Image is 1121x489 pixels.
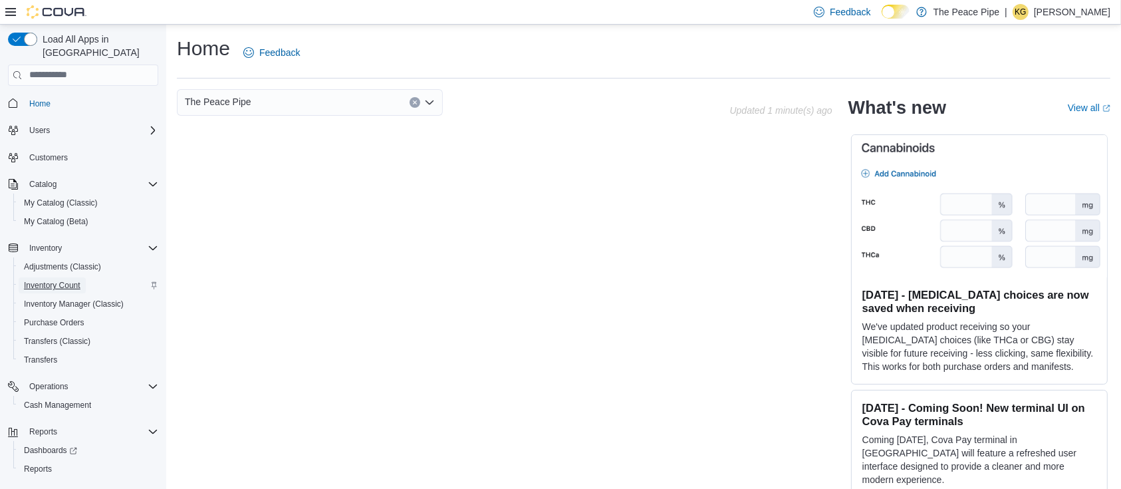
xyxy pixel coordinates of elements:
input: Dark Mode [882,5,910,19]
span: Dashboards [19,442,158,458]
button: Operations [3,377,164,396]
a: My Catalog (Classic) [19,195,103,211]
span: Load All Apps in [GEOGRAPHIC_DATA] [37,33,158,59]
span: Inventory Manager (Classic) [24,299,124,309]
span: Reports [24,464,52,474]
span: Adjustments (Classic) [19,259,158,275]
span: Purchase Orders [24,317,84,328]
button: Catalog [3,175,164,194]
span: Home [24,95,158,112]
span: My Catalog (Classic) [24,198,98,208]
a: Dashboards [13,441,164,460]
button: Open list of options [424,97,435,108]
button: Reports [24,424,62,440]
span: My Catalog (Beta) [24,216,88,227]
a: Customers [24,150,73,166]
button: Transfers (Classic) [13,332,164,351]
svg: External link [1102,104,1110,112]
a: Purchase Orders [19,315,90,331]
button: Customers [3,148,164,167]
span: Customers [29,152,68,163]
span: My Catalog (Beta) [19,214,158,230]
p: Updated 1 minute(s) ago [730,105,832,116]
p: We've updated product receiving so your [MEDICAL_DATA] choices (like THCa or CBG) stay visible fo... [862,320,1096,373]
span: Cash Management [24,400,91,410]
span: Inventory [24,240,158,256]
button: My Catalog (Classic) [13,194,164,212]
button: Inventory Count [13,276,164,295]
button: Users [3,121,164,140]
span: Reports [19,461,158,477]
button: Adjustments (Classic) [13,257,164,276]
a: Transfers (Classic) [19,333,96,349]
a: View allExternal link [1068,102,1110,113]
span: Transfers [19,352,158,368]
button: Purchase Orders [13,313,164,332]
span: Reports [24,424,158,440]
p: The Peace Pipe [934,4,1000,20]
span: Dashboards [24,445,77,456]
button: Inventory [24,240,67,256]
a: Feedback [238,39,305,66]
button: Transfers [13,351,164,369]
img: Cova [27,5,86,19]
button: Inventory [3,239,164,257]
button: Operations [24,379,74,395]
button: My Catalog (Beta) [13,212,164,231]
a: Adjustments (Classic) [19,259,106,275]
span: Customers [24,149,158,166]
span: Feedback [259,46,300,59]
span: Purchase Orders [19,315,158,331]
span: Home [29,98,51,109]
a: My Catalog (Beta) [19,214,94,230]
p: Coming [DATE], Cova Pay terminal in [GEOGRAPHIC_DATA] will feature a refreshed user interface des... [862,433,1096,486]
p: | [1005,4,1007,20]
span: The Peace Pipe [185,94,251,110]
span: Users [24,122,158,138]
span: Transfers [24,355,57,365]
span: Reports [29,426,57,437]
a: Reports [19,461,57,477]
a: Transfers [19,352,62,368]
a: Home [24,96,56,112]
button: Cash Management [13,396,164,414]
h3: [DATE] - [MEDICAL_DATA] choices are now saved when receiving [862,288,1096,315]
button: Catalog [24,176,62,192]
span: KG [1015,4,1026,20]
button: Home [3,94,164,113]
h2: What's new [848,97,946,118]
a: Inventory Count [19,277,86,293]
p: [PERSON_NAME] [1034,4,1110,20]
span: Transfers (Classic) [19,333,158,349]
span: Inventory Count [19,277,158,293]
span: Inventory Count [24,280,80,291]
a: Dashboards [19,442,82,458]
span: Feedback [830,5,870,19]
button: Users [24,122,55,138]
span: Inventory [29,243,62,253]
button: Inventory Manager (Classic) [13,295,164,313]
span: My Catalog (Classic) [19,195,158,211]
button: Clear input [410,97,420,108]
span: Operations [29,381,68,392]
span: Transfers (Classic) [24,336,90,347]
span: Adjustments (Classic) [24,261,101,272]
span: Inventory Manager (Classic) [19,296,158,312]
span: Catalog [24,176,158,192]
span: Catalog [29,179,57,190]
h1: Home [177,35,230,62]
span: Operations [24,379,158,395]
a: Inventory Manager (Classic) [19,296,129,312]
span: Cash Management [19,397,158,413]
div: Khushi Gajeeban [1013,4,1029,20]
button: Reports [3,422,164,441]
h3: [DATE] - Coming Soon! New terminal UI on Cova Pay terminals [862,401,1096,428]
button: Reports [13,460,164,478]
span: Users [29,125,50,136]
a: Cash Management [19,397,96,413]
